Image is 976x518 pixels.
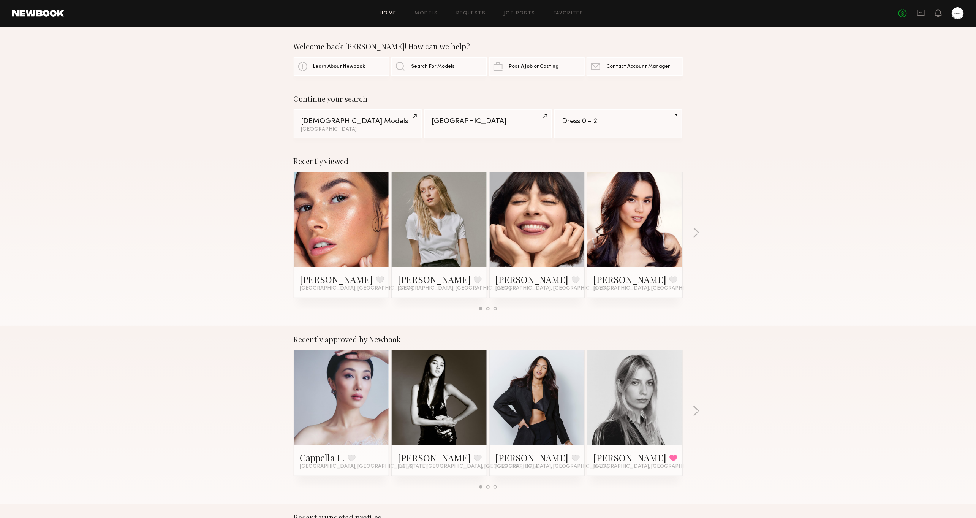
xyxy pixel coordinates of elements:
[456,11,486,16] a: Requests
[496,451,569,464] a: [PERSON_NAME]
[496,464,609,470] span: [GEOGRAPHIC_DATA], [GEOGRAPHIC_DATA]
[294,157,683,166] div: Recently viewed
[415,11,438,16] a: Models
[313,64,365,69] span: Learn About Newbook
[300,464,413,470] span: [GEOGRAPHIC_DATA], [GEOGRAPHIC_DATA]
[496,273,569,285] a: [PERSON_NAME]
[300,273,373,285] a: [PERSON_NAME]
[593,451,666,464] a: [PERSON_NAME]
[504,11,535,16] a: Job Posts
[300,285,413,291] span: [GEOGRAPHIC_DATA], [GEOGRAPHIC_DATA]
[294,42,683,51] div: Welcome back [PERSON_NAME]! How can we help?
[398,451,471,464] a: [PERSON_NAME]
[593,285,707,291] span: [GEOGRAPHIC_DATA], [GEOGRAPHIC_DATA]
[294,109,422,138] a: [DEMOGRAPHIC_DATA] Models[GEOGRAPHIC_DATA]
[593,464,707,470] span: [GEOGRAPHIC_DATA], [GEOGRAPHIC_DATA]
[432,118,544,125] div: [GEOGRAPHIC_DATA]
[593,273,666,285] a: [PERSON_NAME]
[424,109,552,138] a: [GEOGRAPHIC_DATA]
[301,127,414,132] div: [GEOGRAPHIC_DATA]
[300,451,345,464] a: Cappella L.
[391,57,487,76] a: Search For Models
[294,57,389,76] a: Learn About Newbook
[562,118,675,125] div: Dress 0 - 2
[509,64,558,69] span: Post A Job or Casting
[294,335,683,344] div: Recently approved by Newbook
[294,94,683,103] div: Continue your search
[398,273,471,285] a: [PERSON_NAME]
[301,118,414,125] div: [DEMOGRAPHIC_DATA] Models
[398,464,540,470] span: [US_STATE][GEOGRAPHIC_DATA], [GEOGRAPHIC_DATA]
[398,285,511,291] span: [GEOGRAPHIC_DATA], [GEOGRAPHIC_DATA]
[554,11,584,16] a: Favorites
[380,11,397,16] a: Home
[489,57,585,76] a: Post A Job or Casting
[496,285,609,291] span: [GEOGRAPHIC_DATA], [GEOGRAPHIC_DATA]
[411,64,455,69] span: Search For Models
[606,64,670,69] span: Contact Account Manager
[554,109,682,138] a: Dress 0 - 2
[587,57,682,76] a: Contact Account Manager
